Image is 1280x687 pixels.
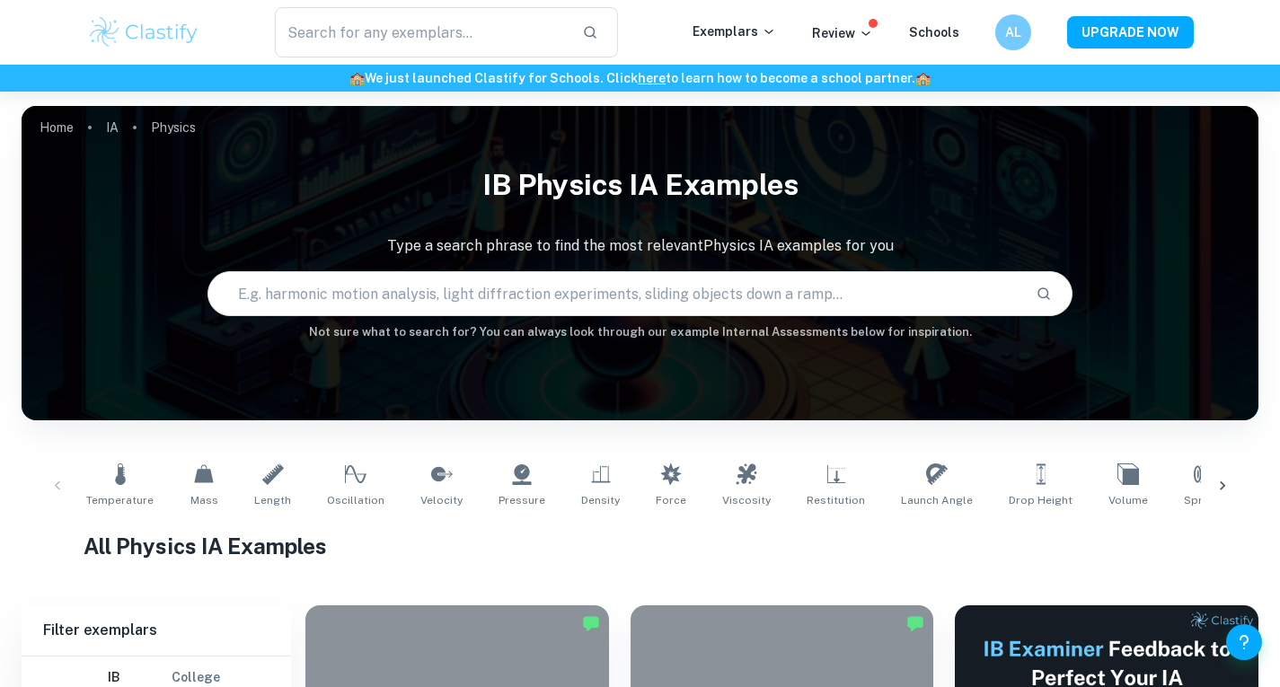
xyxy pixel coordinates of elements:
span: Drop Height [1009,492,1073,508]
h6: Not sure what to search for? You can always look through our example Internal Assessments below f... [22,323,1258,341]
h1: IB Physics IA examples [22,156,1258,214]
span: Launch Angle [901,492,973,508]
a: here [638,71,666,85]
span: Mass [190,492,218,508]
h6: Filter exemplars [22,605,291,656]
button: Help and Feedback [1226,624,1262,660]
span: Velocity [420,492,463,508]
p: Type a search phrase to find the most relevant Physics IA examples for you [22,235,1258,257]
a: Schools [909,25,959,40]
p: Physics [151,118,196,137]
span: Restitution [807,492,865,508]
span: Density [581,492,620,508]
button: UPGRADE NOW [1067,16,1194,48]
input: Search for any exemplars... [275,7,569,57]
input: E.g. harmonic motion analysis, light diffraction experiments, sliding objects down a ramp... [208,269,1022,319]
button: Search [1028,278,1059,309]
span: 🏫 [915,71,931,85]
span: Temperature [86,492,154,508]
span: Force [656,492,686,508]
h6: We just launched Clastify for Schools. Click to learn how to become a school partner. [4,68,1276,88]
p: Review [812,23,873,43]
span: Volume [1108,492,1148,508]
img: Clastify logo [87,14,201,50]
img: Marked [582,614,600,632]
span: Length [254,492,291,508]
span: Springs [1184,492,1225,508]
h1: All Physics IA Examples [84,530,1196,562]
a: Home [40,115,74,140]
img: Marked [906,614,924,632]
h6: AL [1002,22,1023,42]
p: Exemplars [693,22,776,41]
span: 🏫 [349,71,365,85]
span: Pressure [499,492,545,508]
span: Oscillation [327,492,384,508]
span: Viscosity [722,492,771,508]
button: AL [995,14,1031,50]
a: IA [106,115,119,140]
